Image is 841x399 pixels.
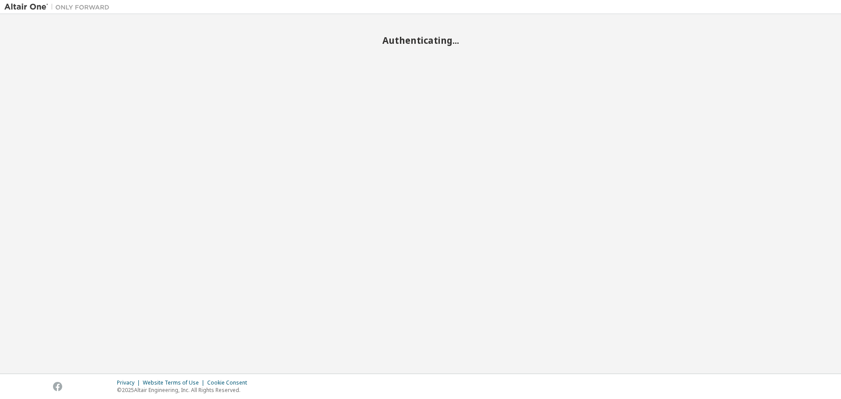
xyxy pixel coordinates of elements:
[4,35,837,46] h2: Authenticating...
[117,386,252,394] p: © 2025 Altair Engineering, Inc. All Rights Reserved.
[143,379,207,386] div: Website Terms of Use
[53,382,62,391] img: facebook.svg
[4,3,114,11] img: Altair One
[207,379,252,386] div: Cookie Consent
[117,379,143,386] div: Privacy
